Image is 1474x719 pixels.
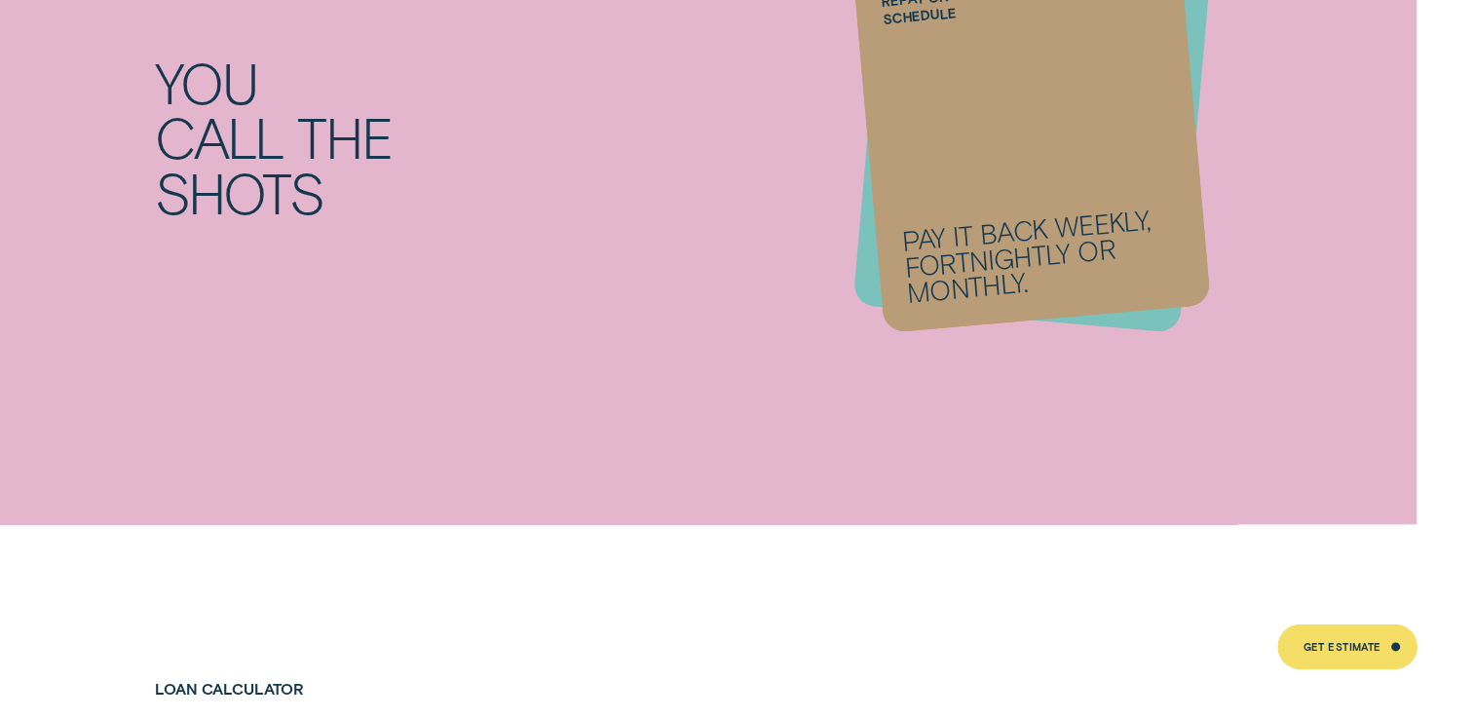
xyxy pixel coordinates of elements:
[155,55,728,220] div: You call the shots
[155,680,826,698] h4: Loan Calculator
[147,55,737,220] h2: You call the shots
[902,205,1184,305] p: Pay it back weekly, fortnightly or monthly.
[1277,624,1417,670] a: Get Estimate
